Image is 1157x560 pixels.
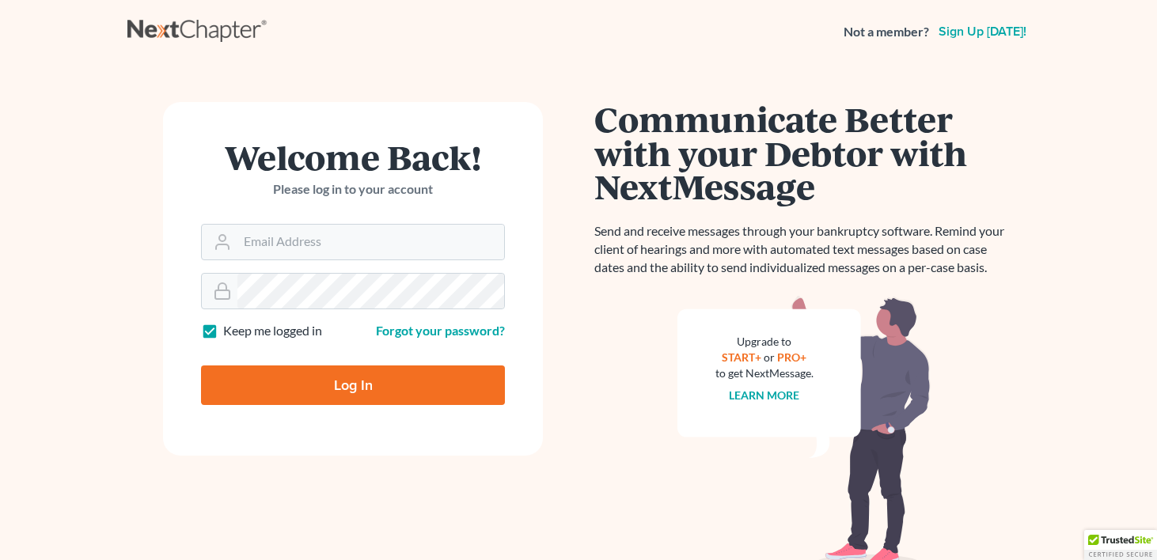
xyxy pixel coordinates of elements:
a: Learn more [730,388,800,402]
div: TrustedSite Certified [1084,530,1157,560]
label: Keep me logged in [223,322,322,340]
p: Please log in to your account [201,180,505,199]
input: Email Address [237,225,504,259]
div: to get NextMessage. [715,365,814,381]
h1: Welcome Back! [201,140,505,174]
input: Log In [201,365,505,405]
span: or [764,350,776,364]
p: Send and receive messages through your bankruptcy software. Remind your client of hearings and mo... [594,222,1014,277]
a: Forgot your password? [376,323,505,338]
a: START+ [723,350,762,364]
h1: Communicate Better with your Debtor with NextMessage [594,102,1014,203]
a: PRO+ [778,350,807,364]
div: Upgrade to [715,334,814,350]
strong: Not a member? [844,23,929,41]
a: Sign up [DATE]! [935,25,1030,38]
